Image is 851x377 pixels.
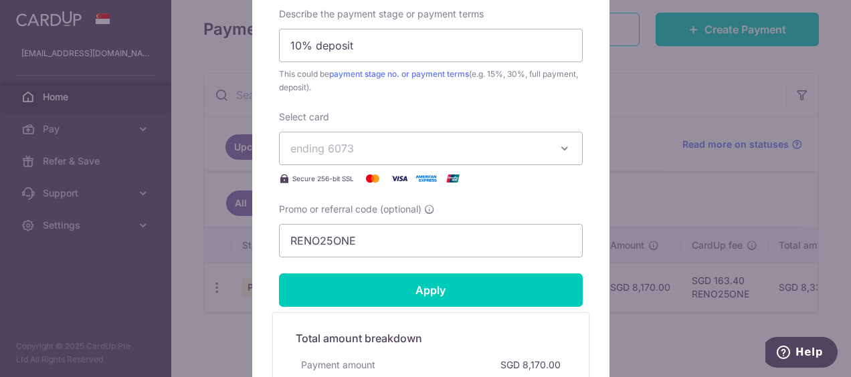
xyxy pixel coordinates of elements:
[359,170,386,186] img: Mastercard
[279,7,484,21] label: Describe the payment stage or payment terms
[440,170,466,186] img: UnionPay
[279,110,329,124] label: Select card
[765,337,838,370] iframe: Opens a widget where you can find more information
[296,330,566,346] h5: Total amount breakdown
[279,132,583,165] button: ending 6073
[279,68,583,94] span: This could be (e.g. 15%, 30%, full payment, deposit).
[495,353,566,377] div: SGD 8,170.00
[279,203,421,216] span: Promo or referral code (optional)
[296,353,381,377] div: Payment amount
[279,273,583,307] input: Apply
[329,69,469,79] a: payment stage no. or payment terms
[292,173,354,184] span: Secure 256-bit SSL
[413,170,440,186] img: American Express
[290,142,354,155] span: ending 6073
[386,170,413,186] img: Visa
